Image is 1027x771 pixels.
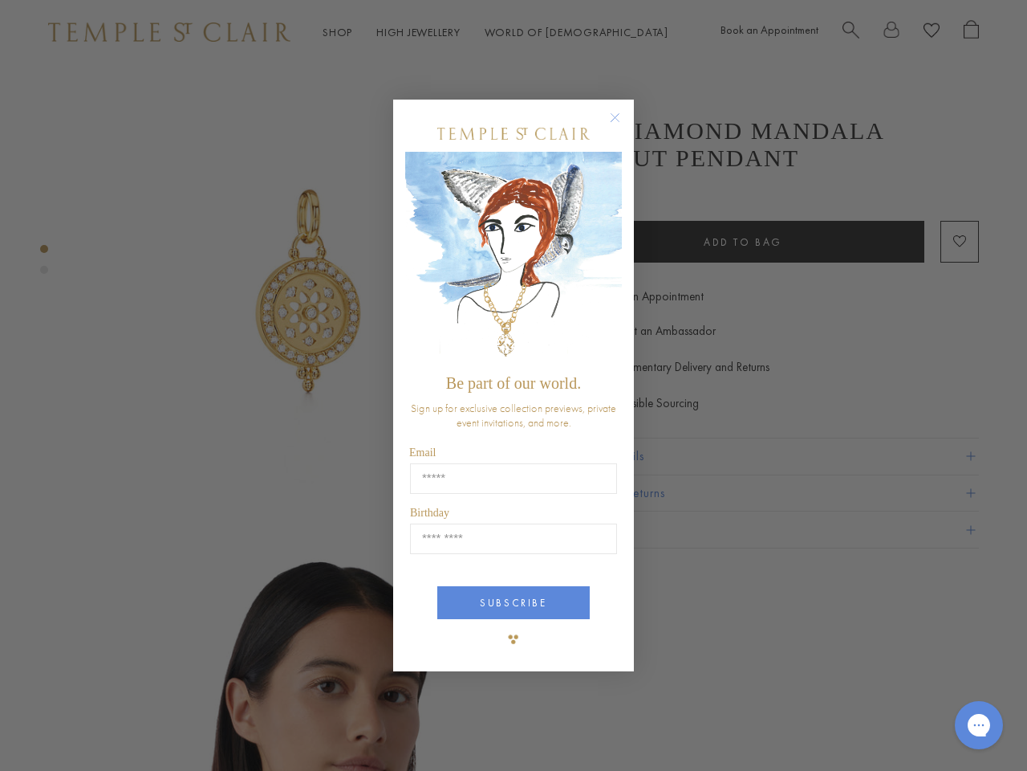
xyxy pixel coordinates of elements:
input: Email [410,463,617,494]
img: TSC [497,623,530,655]
img: c4a9eb12-d91a-4d4a-8ee0-386386f4f338.jpeg [405,152,622,366]
img: Temple St. Clair [437,128,590,140]
span: Email [409,447,436,459]
span: Birthday [410,507,449,519]
button: Close dialog [613,116,633,136]
iframe: Gorgias live chat messenger [947,696,1011,755]
button: SUBSCRIBE [437,586,590,619]
span: Sign up for exclusive collection previews, private event invitations, and more. [411,401,616,430]
span: Be part of our world. [446,374,581,392]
